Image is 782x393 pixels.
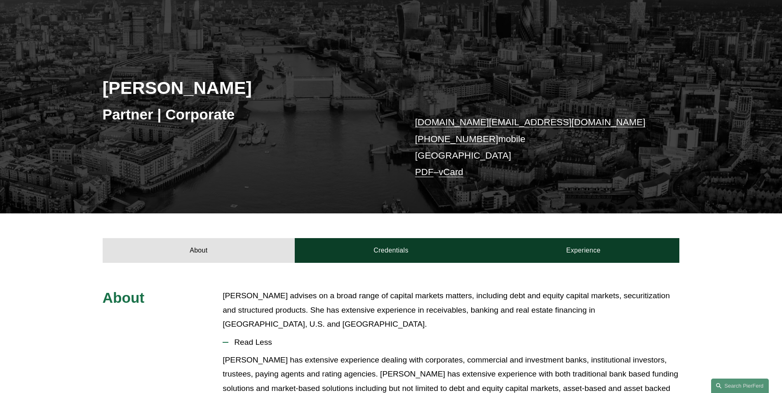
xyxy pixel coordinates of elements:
p: [PERSON_NAME] advises on a broad range of capital markets matters, including debt and equity capi... [223,289,679,332]
a: Search this site [711,379,769,393]
a: PDF [415,167,434,177]
a: About [103,238,295,263]
a: [DOMAIN_NAME][EMAIL_ADDRESS][DOMAIN_NAME] [415,117,646,127]
a: vCard [439,167,463,177]
button: Read Less [223,332,679,353]
a: Experience [487,238,680,263]
span: About [103,290,145,306]
span: Read Less [228,338,679,347]
h2: [PERSON_NAME] [103,77,391,98]
p: mobile [GEOGRAPHIC_DATA] – [415,114,655,180]
h3: Partner | Corporate [103,105,391,124]
a: Credentials [295,238,487,263]
a: [PHONE_NUMBER] [415,134,498,144]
